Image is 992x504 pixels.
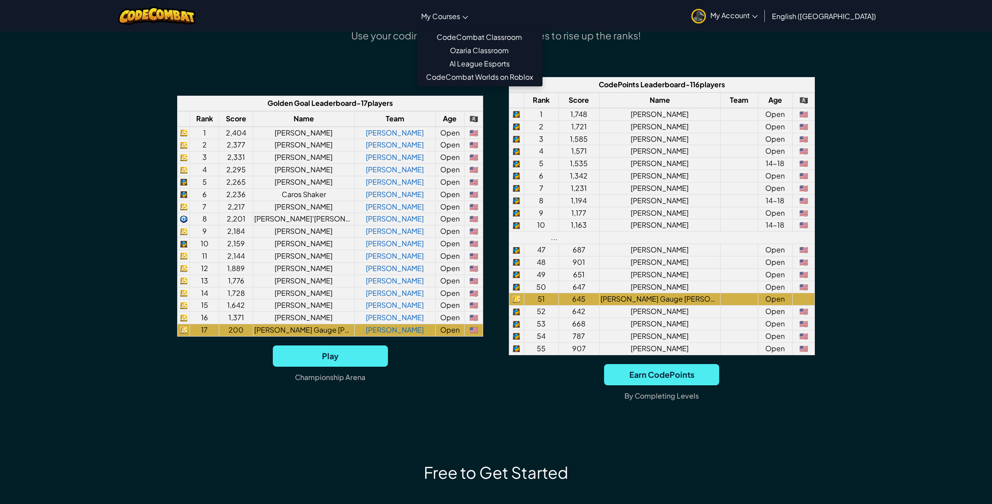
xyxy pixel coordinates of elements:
[435,213,465,225] td: Open
[559,293,599,306] td: 645
[524,133,559,145] td: 3
[417,31,542,44] a: CodeCombat Classroom
[599,194,720,207] td: [PERSON_NAME]
[190,139,219,151] td: 2
[219,275,253,287] td: 1,776
[366,152,424,162] a: [PERSON_NAME]
[559,256,599,268] td: 901
[559,281,599,293] td: 647
[253,225,354,238] td: [PERSON_NAME]
[509,330,524,343] td: python
[524,281,559,293] td: 50
[509,256,524,268] td: python
[524,318,559,330] td: 53
[509,182,524,194] td: python
[793,194,815,207] td: United States
[219,188,253,201] td: 2,236
[178,299,190,312] td: javascript
[509,306,524,318] td: python
[559,342,599,355] td: 907
[219,164,253,176] td: 2,295
[465,176,483,188] td: United States
[793,93,815,108] th: 🏴‍☠️
[793,170,815,182] td: United States
[465,275,483,287] td: United States
[465,225,483,238] td: United States
[190,164,219,176] td: 4
[793,318,815,330] td: United States
[253,287,354,299] td: [PERSON_NAME]
[190,324,219,337] td: 17
[219,225,253,238] td: 2,184
[758,318,793,330] td: Open
[311,98,356,108] span: Leaderboard
[354,111,435,127] th: Team
[524,170,559,182] td: 6
[219,312,253,324] td: 1,371
[599,342,720,355] td: [PERSON_NAME]
[253,238,354,250] td: [PERSON_NAME]
[509,293,524,306] td: javascript
[599,268,720,281] td: [PERSON_NAME]
[509,133,524,145] td: python
[524,145,559,158] td: 4
[758,244,793,256] td: Open
[758,194,793,207] td: 14-18
[178,164,190,176] td: javascript
[465,151,483,164] td: United States
[793,219,815,232] td: United States
[559,244,599,256] td: 687
[219,201,253,213] td: 2,217
[178,139,190,151] td: javascript
[356,98,361,108] span: -
[509,268,524,281] td: python
[253,312,354,324] td: [PERSON_NAME]
[190,176,219,188] td: 5
[435,151,465,164] td: Open
[178,151,190,164] td: javascript
[599,318,720,330] td: [PERSON_NAME]
[219,287,253,299] td: 1,728
[793,145,815,158] td: United States
[366,264,424,273] a: [PERSON_NAME]
[435,287,465,299] td: Open
[366,165,424,174] a: [PERSON_NAME]
[190,151,219,164] td: 3
[190,111,219,127] th: Rank
[253,299,354,312] td: [PERSON_NAME]
[465,139,483,151] td: United States
[435,139,465,151] td: Open
[253,127,354,139] td: [PERSON_NAME]
[559,318,599,330] td: 668
[178,213,190,225] td: cpp
[793,158,815,170] td: United States
[253,139,354,151] td: [PERSON_NAME]
[190,238,219,250] td: 10
[190,250,219,263] td: 11
[758,293,793,306] td: Open
[178,188,190,201] td: python
[178,287,190,299] td: javascript
[509,158,524,170] td: python
[599,182,720,194] td: [PERSON_NAME]
[366,276,424,285] a: [PERSON_NAME]
[793,330,815,343] td: United States
[465,262,483,275] td: United States
[604,364,719,385] span: Earn CodePoints
[793,120,815,133] td: United States
[190,262,219,275] td: 12
[599,256,720,268] td: [PERSON_NAME]
[599,306,720,318] td: [PERSON_NAME]
[118,7,196,25] img: CodeCombat logo
[253,262,354,275] td: [PERSON_NAME]
[509,120,524,133] td: python
[435,324,465,337] td: Open
[599,93,720,108] th: Name
[366,226,424,236] a: [PERSON_NAME]
[559,219,599,232] td: 1,163
[366,325,424,334] a: [PERSON_NAME]
[793,133,815,145] td: United States
[435,201,465,213] td: Open
[793,306,815,318] td: United States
